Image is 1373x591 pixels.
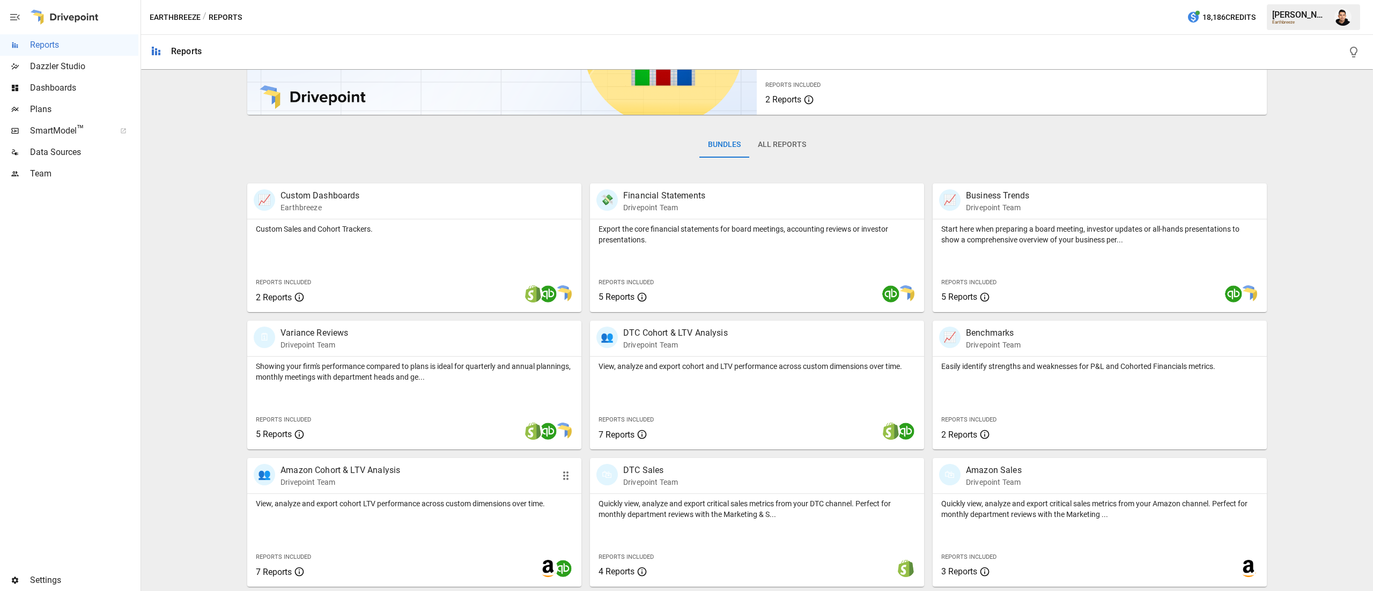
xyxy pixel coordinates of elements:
p: Custom Dashboards [280,189,360,202]
p: Drivepoint Team [966,202,1029,213]
img: Francisco Sanchez [1334,9,1352,26]
img: quickbooks [540,285,557,302]
p: View, analyze and export cohort LTV performance across custom dimensions over time. [256,498,573,509]
span: Reports Included [941,279,996,286]
span: 7 Reports [256,567,292,577]
span: Team [30,167,138,180]
span: SmartModel [30,124,108,137]
p: Export the core financial statements for board meetings, accounting reviews or investor presentat... [599,224,916,245]
span: Data Sources [30,146,138,159]
div: / [203,11,206,24]
p: Variance Reviews [280,327,348,339]
img: amazon [540,560,557,577]
div: Earthbreeze [1272,20,1328,25]
img: smart model [555,285,572,302]
span: 5 Reports [941,292,977,302]
div: 💸 [596,189,618,211]
span: ™ [77,123,84,136]
p: Business Trends [966,189,1029,202]
p: DTC Cohort & LTV Analysis [623,327,728,339]
div: Reports [171,46,202,56]
p: View, analyze and export cohort and LTV performance across custom dimensions over time. [599,361,916,372]
span: Settings [30,574,138,587]
p: Earthbreeze [280,202,360,213]
div: 🛍 [939,464,961,485]
div: [PERSON_NAME] [1272,10,1328,20]
p: Drivepoint Team [623,477,678,487]
p: Amazon Cohort & LTV Analysis [280,464,400,477]
span: Reports Included [599,553,654,560]
span: Reports Included [599,416,654,423]
div: 📈 [254,189,275,211]
img: quickbooks [540,423,557,440]
span: 5 Reports [599,292,634,302]
button: Francisco Sanchez [1328,2,1358,32]
span: 2 Reports [941,430,977,440]
span: Dashboards [30,82,138,94]
img: quickbooks [555,560,572,577]
img: quickbooks [897,423,914,440]
p: Quickly view, analyze and export critical sales metrics from your DTC channel. Perfect for monthl... [599,498,916,520]
span: 5 Reports [256,429,292,439]
span: 18,186 Credits [1202,11,1256,24]
img: shopify [882,423,899,440]
p: Amazon Sales [966,464,1022,477]
p: Benchmarks [966,327,1021,339]
span: Reports Included [599,279,654,286]
span: Reports Included [256,279,311,286]
span: 4 Reports [599,566,634,577]
span: 3 Reports [941,566,977,577]
span: Reports Included [765,82,821,88]
p: Drivepoint Team [280,339,348,350]
span: Reports [30,39,138,51]
img: quickbooks [882,285,899,302]
span: Reports Included [941,553,996,560]
div: 👥 [596,327,618,348]
span: Reports Included [256,553,311,560]
div: 👥 [254,464,275,485]
button: 18,186Credits [1183,8,1260,27]
p: DTC Sales [623,464,678,477]
img: smart model [897,285,914,302]
img: quickbooks [1225,285,1242,302]
img: smart model [555,423,572,440]
p: Drivepoint Team [966,339,1021,350]
div: 🗓 [254,327,275,348]
p: Custom Sales and Cohort Trackers. [256,224,573,234]
img: amazon [1240,560,1257,577]
span: Reports Included [256,416,311,423]
img: shopify [525,423,542,440]
div: 🛍 [596,464,618,485]
span: 7 Reports [599,430,634,440]
p: Drivepoint Team [623,202,705,213]
button: All Reports [749,132,815,158]
p: Start here when preparing a board meeting, investor updates or all-hands presentations to show a ... [941,224,1258,245]
p: Drivepoint Team [280,477,400,487]
button: Earthbreeze [150,11,201,24]
div: 📈 [939,189,961,211]
p: Financial Statements [623,189,705,202]
img: smart model [1240,285,1257,302]
p: Easily identify strengths and weaknesses for P&L and Cohorted Financials metrics. [941,361,1258,372]
img: shopify [525,285,542,302]
div: 📈 [939,327,961,348]
p: Drivepoint Team [966,477,1022,487]
p: Quickly view, analyze and export critical sales metrics from your Amazon channel. Perfect for mon... [941,498,1258,520]
p: Showing your firm's performance compared to plans is ideal for quarterly and annual plannings, mo... [256,361,573,382]
button: Bundles [699,132,749,158]
span: Plans [30,103,138,116]
span: Reports Included [941,416,996,423]
span: Dazzler Studio [30,60,138,73]
span: 2 Reports [765,94,801,105]
span: 2 Reports [256,292,292,302]
p: Drivepoint Team [623,339,728,350]
img: shopify [897,560,914,577]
